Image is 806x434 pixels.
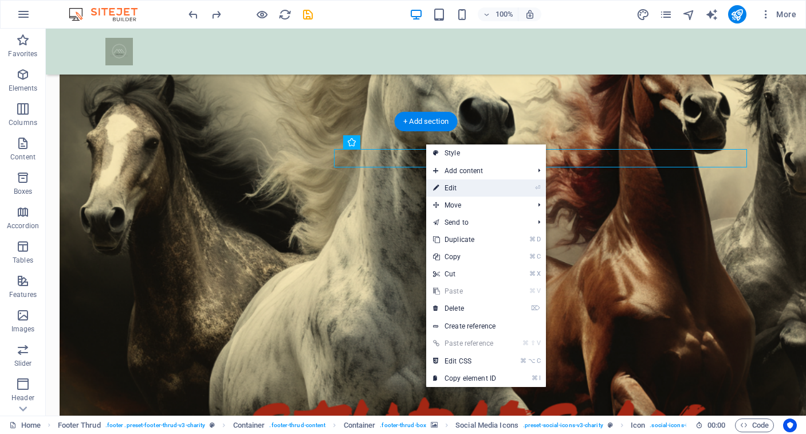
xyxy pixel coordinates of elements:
[529,287,536,295] i: ⌘
[537,270,540,277] i: X
[394,112,458,131] div: + Add section
[426,144,546,162] a: Style
[659,7,673,21] button: pages
[301,7,314,21] button: save
[11,393,34,402] p: Header
[659,8,673,21] i: Pages (Ctrl+Alt+S)
[7,221,39,230] p: Accordion
[478,7,518,21] button: 100%
[9,84,38,93] p: Elements
[11,324,35,334] p: Images
[233,419,265,432] span: Click to select. Double-click to edit
[187,8,200,21] i: Undo: Change text (Ctrl+Z)
[495,7,513,21] h6: 100%
[380,419,426,432] span: . footer-thrud-box
[537,287,540,295] i: V
[529,270,536,277] i: ⌘
[682,7,696,21] button: navigator
[537,339,540,347] i: V
[532,374,538,382] i: ⌘
[537,357,540,365] i: C
[525,9,535,19] i: On resize automatically adjust zoom level to fit chosen device.
[783,419,797,432] button: Usercentrics
[426,353,503,370] a: ⌘⌥CEdit CSS
[10,153,36,162] p: Content
[431,422,438,428] i: This element contains a background
[13,256,33,265] p: Tables
[631,419,645,432] span: Click to select. Double-click to edit
[707,419,725,432] span: 00 00
[278,8,292,21] i: Reload page
[705,8,718,21] i: AI Writer
[705,7,719,21] button: text_generator
[426,197,529,214] span: Move
[455,419,518,432] span: Click to select. Double-click to edit
[426,318,546,335] a: Create reference
[426,248,503,265] a: ⌘CCopy
[209,7,223,21] button: redo
[105,419,206,432] span: . footer .preset-footer-thrud-v3-charity
[426,335,503,352] a: ⌘⇧VPaste reference
[530,339,536,347] i: ⇧
[426,214,529,231] a: Send to
[735,419,774,432] button: Code
[520,357,526,365] i: ⌘
[636,8,650,21] i: Design (Ctrl+Alt+Y)
[523,419,603,432] span: . preset-social-icons-v3-charity
[58,419,101,432] span: Click to select. Double-click to edit
[529,236,536,243] i: ⌘
[682,8,695,21] i: Navigator
[740,419,769,432] span: Code
[301,8,314,21] i: Save (Ctrl+S)
[537,253,540,260] i: C
[14,359,32,368] p: Slider
[278,7,292,21] button: reload
[426,300,503,317] a: ⌦Delete
[58,419,698,432] nav: breadcrumb
[14,187,33,196] p: Boxes
[730,8,744,21] i: Publish
[426,283,503,300] a: ⌘VPaste
[728,5,746,24] button: publish
[426,231,503,248] a: ⌘DDuplicate
[608,422,613,428] i: This element is a customizable preset
[636,7,650,21] button: design
[9,118,37,127] p: Columns
[426,179,503,197] a: ⏎Edit
[9,419,41,432] a: Click to cancel selection. Double-click to open Pages
[539,374,540,382] i: I
[426,265,503,283] a: ⌘XCut
[9,290,37,299] p: Features
[537,236,540,243] i: D
[529,253,536,260] i: ⌘
[715,421,717,429] span: :
[344,419,376,432] span: Click to select. Double-click to edit
[186,7,200,21] button: undo
[695,419,726,432] h6: Session time
[269,419,325,432] span: . footer-thrud-content
[650,419,697,432] span: . social-icons-icon
[531,304,540,312] i: ⌦
[426,370,503,387] a: ⌘ICopy element ID
[210,422,215,428] i: This element is a customizable preset
[66,7,152,21] img: Editor Logo
[210,8,223,21] i: Redo: Move elements (Ctrl+Y, ⌘+Y)
[8,49,37,58] p: Favorites
[756,5,801,24] button: More
[522,339,529,347] i: ⌘
[426,162,529,179] span: Add content
[528,357,536,365] i: ⌥
[535,184,540,191] i: ⏎
[760,9,796,20] span: More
